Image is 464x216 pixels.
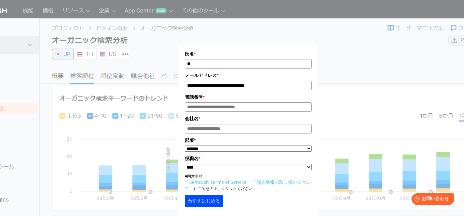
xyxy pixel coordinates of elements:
[185,155,312,162] label: 役職名
[185,94,312,101] label: 電話番号
[185,50,312,57] label: 氏名
[185,179,311,191] a: 「個人情報の取り扱いについて」
[185,115,312,122] label: 会社名
[185,137,312,144] label: 部署
[185,173,312,192] p: ■同意事項 にご同意の上、クリックください
[185,195,223,207] button: 分析をはじめる
[185,72,312,79] label: メールアドレス
[185,179,251,185] a: 「Semrush Terms of Service」
[406,191,457,209] iframe: Help widget launcher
